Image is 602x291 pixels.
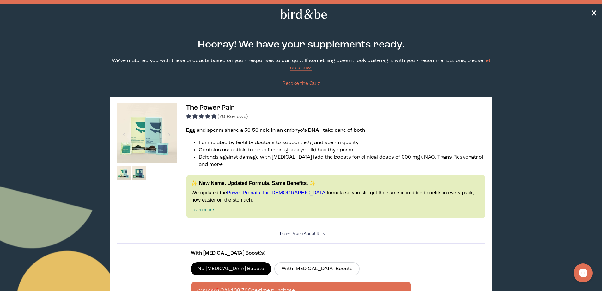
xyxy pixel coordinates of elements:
[110,57,491,72] p: We've matched you with these products based on your responses to our quiz. If something doesn't l...
[274,262,360,275] label: With [MEDICAL_DATA] Boosts
[282,80,320,87] a: Retake the Quiz
[199,139,485,147] li: Formulated by fertility doctors to support egg and sperm quality
[191,250,412,257] p: With [MEDICAL_DATA] Boost(s)
[191,207,214,212] a: Learn more
[290,58,490,71] a: let us know.
[282,81,320,86] span: Retake the Quiz
[218,114,248,119] span: (79 Reviews)
[199,147,485,154] li: Contains essentials to prep for pregnancy/build healthy sperm
[132,166,146,180] img: thumbnail image
[186,128,365,133] strong: Egg and sperm share a 50-50 role in an embryo’s DNA—take care of both
[591,9,597,20] a: ✕
[591,10,597,18] span: ✕
[117,103,177,163] img: thumbnail image
[280,232,319,236] span: Learn More About it
[227,190,327,195] a: Power Prenatal for [DEMOGRAPHIC_DATA]
[186,114,218,119] span: 4.92 stars
[117,166,131,180] img: thumbnail image
[280,231,322,237] summary: Learn More About it <
[321,232,327,236] i: <
[191,180,316,186] strong: ✨ New Name. Updated Formula. Same Benefits. ✨
[199,154,485,168] li: Defends against damage with [MEDICAL_DATA] (add the boosts for clinical doses of 600 mg), NAC, Tr...
[191,262,271,275] label: No [MEDICAL_DATA] Boosts
[570,261,596,285] iframe: Gorgias live chat messenger
[191,189,480,204] p: We updated the formula so you still get the same incredible benefits in every pack, now easier on...
[186,104,234,111] span: The Power Pair
[187,38,416,52] h2: Hooray! We have your supplements ready.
